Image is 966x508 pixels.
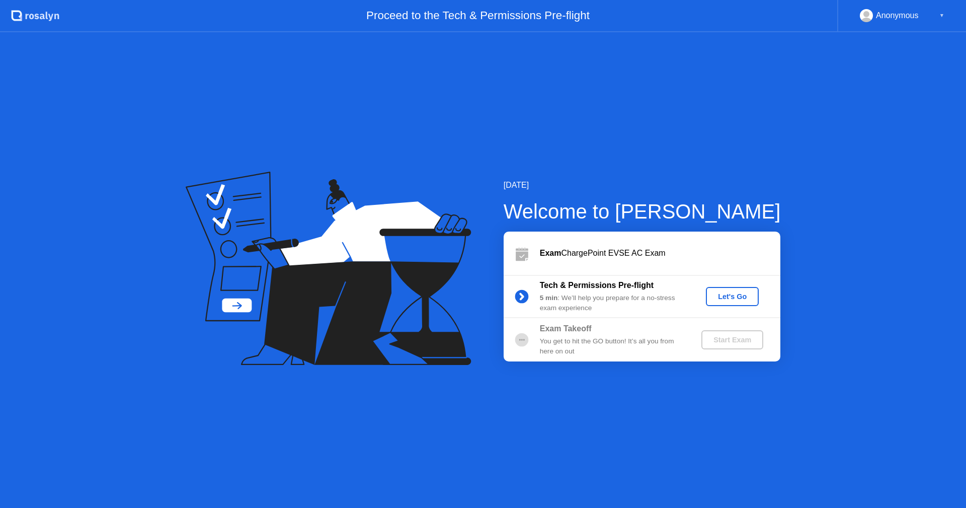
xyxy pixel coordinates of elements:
b: 5 min [540,294,558,302]
b: Exam Takeoff [540,324,592,333]
div: Let's Go [710,293,755,301]
div: [DATE] [504,179,781,191]
b: Exam [540,249,561,257]
div: Start Exam [705,336,759,344]
div: : We’ll help you prepare for a no-stress exam experience [540,293,685,314]
div: You get to hit the GO button! It’s all you from here on out [540,336,685,357]
div: Welcome to [PERSON_NAME] [504,196,781,227]
button: Let's Go [706,287,759,306]
button: Start Exam [701,330,763,349]
div: ▼ [939,9,944,22]
b: Tech & Permissions Pre-flight [540,281,654,289]
div: Anonymous [876,9,919,22]
div: ChargePoint EVSE AC Exam [540,247,780,259]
